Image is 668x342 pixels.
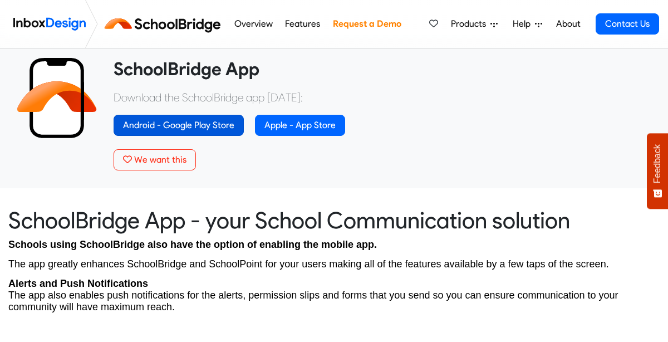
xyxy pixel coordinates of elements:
[102,11,228,37] img: schoolbridge logo
[446,13,502,35] a: Products
[647,133,668,209] button: Feedback - Show survey
[652,144,662,183] span: Feedback
[8,278,148,289] strong: Alerts and Push Notifications
[114,89,651,106] p: Download the SchoolBridge app [DATE]:
[282,13,323,35] a: Features
[134,154,186,165] span: We want this
[451,17,490,31] span: Products
[231,13,276,35] a: Overview
[553,13,583,35] a: About
[8,206,660,234] heading: SchoolBridge App - your School Communication solution
[8,258,609,270] span: The app greatly enhances SchoolBridge and SchoolPoint for your users making all of the features a...
[8,290,618,312] span: The app also enables push notifications for the alerts, permission slips and forms that you send ...
[596,13,659,35] a: Contact Us
[8,239,377,250] span: Schools using SchoolBridge also have the option of enabling the mobile app.
[114,115,244,136] a: Android - Google Play Store
[114,149,196,170] button: We want this
[508,13,547,35] a: Help
[17,58,97,138] img: 2022_01_13_icon_sb_app.svg
[513,17,535,31] span: Help
[114,58,651,80] heading: SchoolBridge App
[255,115,345,136] a: Apple - App Store
[330,13,404,35] a: Request a Demo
